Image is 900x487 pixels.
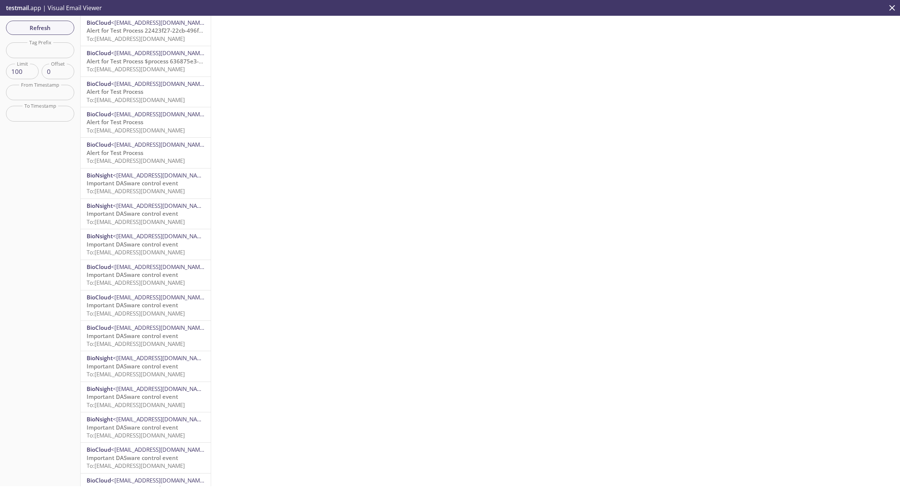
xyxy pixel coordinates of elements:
span: Important DASware control event [87,393,178,400]
span: <[EMAIL_ADDRESS][DOMAIN_NAME]> [113,171,210,179]
span: <[EMAIL_ADDRESS][DOMAIN_NAME]> [111,80,208,87]
div: BioNsight<[EMAIL_ADDRESS][DOMAIN_NAME]>Important DASware control eventTo:[EMAIL_ADDRESS][DOMAIN_N... [81,229,211,259]
span: BioNsight [87,415,113,423]
span: BioCloud [87,476,111,484]
span: To: [EMAIL_ADDRESS][DOMAIN_NAME] [87,279,185,286]
div: BioCloud<[EMAIL_ADDRESS][DOMAIN_NAME]>Important DASware control eventTo:[EMAIL_ADDRESS][DOMAIN_NAME] [81,290,211,320]
span: Important DASware control event [87,179,178,187]
span: Alert for Test Process [87,118,143,126]
span: BioNsight [87,171,113,179]
span: <[EMAIL_ADDRESS][DOMAIN_NAME]> [113,202,210,209]
span: <[EMAIL_ADDRESS][DOMAIN_NAME]> [113,354,210,362]
button: Refresh [6,21,74,35]
div: BioCloud<[EMAIL_ADDRESS][DOMAIN_NAME]>Alert for Test ProcessTo:[EMAIL_ADDRESS][DOMAIN_NAME] [81,107,211,137]
span: To: [EMAIL_ADDRESS][DOMAIN_NAME] [87,187,185,195]
div: BioNsight<[EMAIL_ADDRESS][DOMAIN_NAME]>Important DASware control eventTo:[EMAIL_ADDRESS][DOMAIN_N... [81,382,211,412]
span: BioNsight [87,354,113,362]
span: <[EMAIL_ADDRESS][DOMAIN_NAME]> [111,141,208,148]
span: To: [EMAIL_ADDRESS][DOMAIN_NAME] [87,96,185,104]
span: BioCloud [87,293,111,301]
span: <[EMAIL_ADDRESS][DOMAIN_NAME]> [111,49,208,57]
div: BioCloud<[EMAIL_ADDRESS][DOMAIN_NAME]>Alert for Test ProcessTo:[EMAIL_ADDRESS][DOMAIN_NAME] [81,77,211,107]
span: BioCloud [87,19,111,26]
span: Alert for Test Process $process 636875e3-a6f7-4b20-a37b-b4571ff05693 [87,57,281,65]
span: Important DASware control event [87,271,178,278]
span: To: [EMAIL_ADDRESS][DOMAIN_NAME] [87,340,185,347]
div: BioCloud<[EMAIL_ADDRESS][DOMAIN_NAME]>Alert for Test ProcessTo:[EMAIL_ADDRESS][DOMAIN_NAME] [81,138,211,168]
span: To: [EMAIL_ADDRESS][DOMAIN_NAME] [87,401,185,409]
span: <[EMAIL_ADDRESS][DOMAIN_NAME]> [111,263,208,271]
span: BioCloud [87,263,111,271]
div: BioCloud<[EMAIL_ADDRESS][DOMAIN_NAME]>Important DASware control eventTo:[EMAIL_ADDRESS][DOMAIN_NAME] [81,260,211,290]
div: BioNsight<[EMAIL_ADDRESS][DOMAIN_NAME]>Important DASware control eventTo:[EMAIL_ADDRESS][DOMAIN_N... [81,412,211,442]
span: <[EMAIL_ADDRESS][DOMAIN_NAME]> [113,385,210,392]
div: BioCloud<[EMAIL_ADDRESS][DOMAIN_NAME]>Alert for Test Process 22423f27-22cb-496f-bacc-7fa599e1637a... [81,16,211,46]
span: BioNsight [87,385,113,392]
span: Important DASware control event [87,210,178,217]
span: To: [EMAIL_ADDRESS][DOMAIN_NAME] [87,462,185,469]
span: To: [EMAIL_ADDRESS][DOMAIN_NAME] [87,248,185,256]
div: BioNsight<[EMAIL_ADDRESS][DOMAIN_NAME]>Important DASware control eventTo:[EMAIL_ADDRESS][DOMAIN_N... [81,351,211,381]
span: To: [EMAIL_ADDRESS][DOMAIN_NAME] [87,65,185,73]
span: To: [EMAIL_ADDRESS][DOMAIN_NAME] [87,157,185,164]
span: <[EMAIL_ADDRESS][DOMAIN_NAME]> [111,293,208,301]
span: Important DASware control event [87,332,178,340]
span: To: [EMAIL_ADDRESS][DOMAIN_NAME] [87,126,185,134]
span: Important DASware control event [87,301,178,309]
span: BioCloud [87,110,111,118]
div: BioCloud<[EMAIL_ADDRESS][DOMAIN_NAME]>Important DASware control eventTo:[EMAIL_ADDRESS][DOMAIN_NAME] [81,443,211,473]
span: Alert for Test Process 22423f27-22cb-496f-bacc-7fa599e1637a [87,27,253,34]
span: BioCloud [87,141,111,148]
span: <[EMAIL_ADDRESS][DOMAIN_NAME]> [113,232,210,240]
span: Refresh [12,23,68,33]
span: <[EMAIL_ADDRESS][DOMAIN_NAME]> [111,476,208,484]
span: <[EMAIL_ADDRESS][DOMAIN_NAME]> [113,415,210,423]
span: BioCloud [87,324,111,331]
span: To: [EMAIL_ADDRESS][DOMAIN_NAME] [87,35,185,42]
div: BioNsight<[EMAIL_ADDRESS][DOMAIN_NAME]>Important DASware control eventTo:[EMAIL_ADDRESS][DOMAIN_N... [81,199,211,229]
span: BioCloud [87,49,111,57]
span: <[EMAIL_ADDRESS][DOMAIN_NAME]> [111,324,208,331]
span: <[EMAIL_ADDRESS][DOMAIN_NAME]> [111,19,208,26]
div: BioCloud<[EMAIL_ADDRESS][DOMAIN_NAME]>Alert for Test Process $process 636875e3-a6f7-4b20-a37b-b45... [81,46,211,76]
span: BioNsight [87,202,113,209]
span: To: [EMAIL_ADDRESS][DOMAIN_NAME] [87,431,185,439]
span: <[EMAIL_ADDRESS][DOMAIN_NAME]> [111,110,208,118]
span: testmail [6,4,29,12]
span: Important DASware control event [87,362,178,370]
span: To: [EMAIL_ADDRESS][DOMAIN_NAME] [87,370,185,378]
span: <[EMAIL_ADDRESS][DOMAIN_NAME]> [111,446,208,453]
span: Alert for Test Process [87,149,143,156]
span: Alert for Test Process [87,88,143,95]
span: Important DASware control event [87,454,178,461]
span: Important DASware control event [87,240,178,248]
span: BioCloud [87,80,111,87]
span: BioCloud [87,446,111,453]
div: BioNsight<[EMAIL_ADDRESS][DOMAIN_NAME]>Important DASware control eventTo:[EMAIL_ADDRESS][DOMAIN_N... [81,168,211,198]
span: To: [EMAIL_ADDRESS][DOMAIN_NAME] [87,218,185,225]
span: BioNsight [87,232,113,240]
div: BioCloud<[EMAIL_ADDRESS][DOMAIN_NAME]>Important DASware control eventTo:[EMAIL_ADDRESS][DOMAIN_NAME] [81,321,211,351]
span: To: [EMAIL_ADDRESS][DOMAIN_NAME] [87,310,185,317]
span: Important DASware control event [87,424,178,431]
